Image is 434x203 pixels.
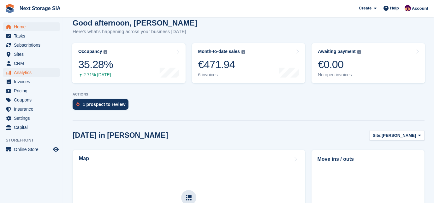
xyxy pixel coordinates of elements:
[357,50,361,54] img: icon-info-grey-7440780725fd019a000dd9b08b2336e03edf1995a4989e88bcd33f0948082b44.svg
[186,195,192,200] img: map-icn-33ee37083ee616e46c38cad1a60f524a97daa1e2b2c8c0bc3eb3415660979fc1.svg
[382,132,416,139] span: [PERSON_NAME]
[73,92,425,96] p: ACTIONS
[3,145,60,154] a: menu
[3,59,60,68] a: menu
[78,58,113,71] div: 35.28%
[14,123,52,132] span: Capital
[198,58,245,71] div: €471.94
[198,72,245,78] div: 6 invoices
[192,43,306,83] a: Month-to-date sales €471.94 6 invoices
[73,28,197,35] p: Here's what's happening across your business [DATE]
[405,5,411,11] img: Roberts Kesmins
[104,50,107,54] img: icon-info-grey-7440780725fd019a000dd9b08b2336e03edf1995a4989e88bcd33f0948082b44.svg
[3,68,60,77] a: menu
[17,3,63,14] a: Next Storage SIA
[14,22,52,31] span: Home
[390,5,399,11] span: Help
[14,145,52,154] span: Online Store
[369,130,425,141] button: Site: [PERSON_NAME]
[5,4,15,13] img: stora-icon-8386f47178a22dfd0bd8f6a31ec36ba5ce8667c1dd55bd0f319d3a0aa187defe.svg
[318,155,419,163] h2: Move ins / outs
[14,59,52,68] span: CRM
[318,49,356,54] div: Awaiting payment
[3,96,60,104] a: menu
[14,68,52,77] span: Analytics
[3,32,60,40] a: menu
[14,50,52,59] span: Sites
[14,105,52,113] span: Insurance
[312,43,425,83] a: Awaiting payment €0.00 No open invoices
[318,72,361,78] div: No open invoices
[14,77,52,86] span: Invoices
[241,50,245,54] img: icon-info-grey-7440780725fd019a000dd9b08b2336e03edf1995a4989e88bcd33f0948082b44.svg
[3,50,60,59] a: menu
[3,123,60,132] a: menu
[79,156,89,161] h2: Map
[72,43,186,83] a: Occupancy 35.28% 2.71% [DATE]
[198,49,240,54] div: Month-to-date sales
[73,19,197,27] h1: Good afternoon, [PERSON_NAME]
[318,58,361,71] div: €0.00
[78,49,102,54] div: Occupancy
[3,114,60,123] a: menu
[73,99,132,113] a: 1 prospect to review
[412,5,428,12] span: Account
[359,5,372,11] span: Create
[3,77,60,86] a: menu
[14,114,52,123] span: Settings
[3,86,60,95] a: menu
[373,132,382,139] span: Site:
[3,22,60,31] a: menu
[73,131,168,140] h2: [DATE] in [PERSON_NAME]
[14,86,52,95] span: Pricing
[14,41,52,49] span: Subscriptions
[52,146,60,153] a: Preview store
[83,102,125,107] div: 1 prospect to review
[76,102,80,106] img: prospect-51fa495bee0391a8d652442698ab0144808aea92771e9ea1ae160a38d050c398.svg
[3,105,60,113] a: menu
[6,137,63,143] span: Storefront
[14,32,52,40] span: Tasks
[14,96,52,104] span: Coupons
[3,41,60,49] a: menu
[78,72,113,78] div: 2.71% [DATE]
